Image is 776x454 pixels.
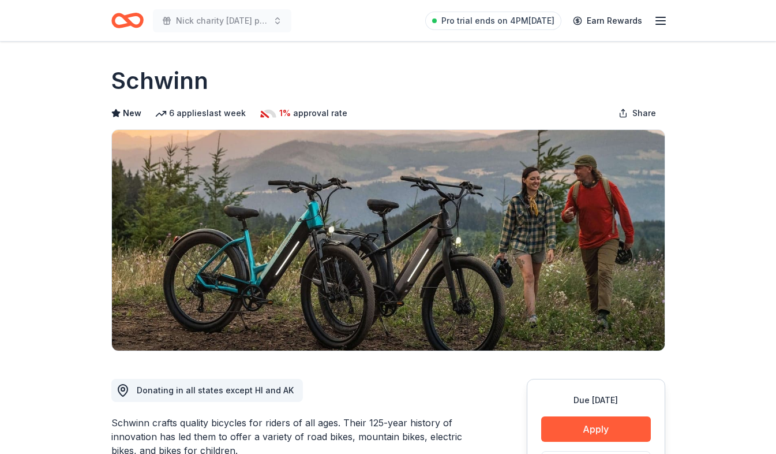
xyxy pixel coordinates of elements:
a: Pro trial ends on 4PM[DATE] [425,12,561,30]
img: Image for Schwinn [112,130,665,351]
button: Nick charity [DATE] party [153,9,291,32]
div: Due [DATE] [541,393,651,407]
a: Earn Rewards [566,10,649,31]
button: Share [609,102,665,125]
span: Nick charity [DATE] party [176,14,268,28]
span: Share [632,106,656,120]
h1: Schwinn [111,65,208,97]
span: Donating in all states except HI and AK [137,385,294,395]
div: 6 applies last week [155,106,246,120]
span: New [123,106,141,120]
span: 1% [279,106,291,120]
button: Apply [541,416,651,442]
span: Pro trial ends on 4PM[DATE] [441,14,554,28]
span: approval rate [293,106,347,120]
a: Home [111,7,144,34]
